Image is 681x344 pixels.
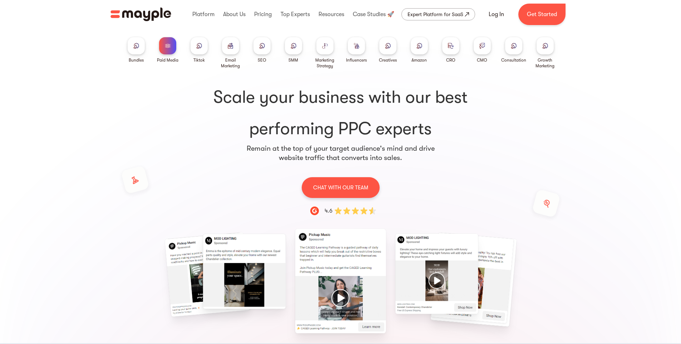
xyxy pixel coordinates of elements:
div: Bundles [129,57,144,63]
div: 9 / 15 [205,236,284,307]
div: 8 / 15 [109,236,188,314]
div: SEO [258,57,266,63]
div: Creatives [379,57,397,63]
div: Influencers [346,57,367,63]
h1: performing PPC experts [123,86,558,140]
a: Get Started [518,4,566,25]
span: Scale your business with our best [123,86,558,109]
div: Consultation [501,57,526,63]
div: 11 / 15 [397,236,476,312]
a: Log In [480,6,513,23]
div: Expert Platform for SaaS [408,10,463,19]
a: Expert Platform for SaaS [401,8,475,20]
a: Influencers [346,37,367,63]
a: Marketing Strategy [312,37,338,69]
a: Bundles [128,37,145,63]
p: CHAT WITH OUR TEAM [313,183,368,192]
div: CMO [477,57,487,63]
a: CHAT WITH OUR TEAM [302,177,380,198]
a: Tiktok [191,37,208,63]
div: SMM [288,57,298,63]
div: Pricing [252,3,273,26]
div: Growth Marketing [532,57,558,69]
div: Resources [317,3,346,26]
div: Tiktok [193,57,205,63]
a: SEO [253,37,271,63]
div: 10 / 15 [301,236,380,326]
a: home [110,8,171,21]
iframe: Chat Widget [552,261,681,344]
div: Marketing Strategy [312,57,338,69]
a: Consultation [501,37,526,63]
div: 4.6 [325,207,332,215]
div: Email Marketing [218,57,243,69]
div: Amazon [411,57,427,63]
div: Paid Media [157,57,178,63]
a: CRO [442,37,459,63]
p: Remain at the top of your target audience's mind and drive website traffic that converts into sales. [246,144,435,163]
div: About Us [221,3,247,26]
div: Top Experts [279,3,312,26]
div: CRO [446,57,455,63]
a: CMO [474,37,491,63]
a: Email Marketing [218,37,243,69]
a: Creatives [379,37,397,63]
a: Paid Media [157,37,178,63]
a: Amazon [411,37,428,63]
img: Mayple logo [110,8,171,21]
div: Platform [191,3,216,26]
a: Growth Marketing [532,37,558,69]
a: SMM [285,37,302,63]
div: 12 / 15 [493,236,572,324]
